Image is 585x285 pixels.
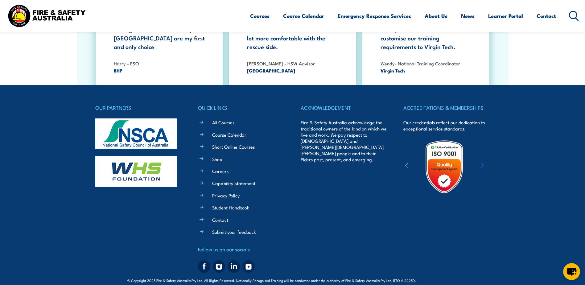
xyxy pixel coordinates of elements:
[212,229,256,235] a: Submit your feedback
[417,140,471,194] img: Untitled design (19)
[403,103,490,112] h4: ACCREDITATIONS & MEMBERSHIPS
[212,204,249,211] a: Student Handbook
[212,131,246,138] a: Course Calendar
[461,8,475,24] a: News
[114,67,208,74] span: BHP
[403,119,490,132] p: Our credentials reflect our dedication to exceptional service standards.
[423,278,458,283] span: Site:
[425,8,447,24] a: About Us
[250,8,270,24] a: Courses
[381,60,460,67] strong: Wendy- National Training Coordinator
[338,8,411,24] a: Emergency Response Services
[472,156,525,177] img: ewpa-logo
[247,60,315,67] strong: [PERSON_NAME] - HSW Advisor
[247,67,341,74] span: [GEOGRAPHIC_DATA]
[212,168,229,174] a: Careers
[127,277,458,283] span: © Copyright 2025 Fire & Safety Australia Pty Ltd, All Rights Reserved. Nationally Recognised Trai...
[301,119,387,163] p: Fire & Safety Australia acknowledge the traditional owners of the land on which we live and work....
[212,192,240,199] a: Privacy Policy
[381,67,474,74] span: Virgin Tech
[212,180,255,186] a: Capability Statement
[212,119,234,126] a: All Courses
[283,8,324,24] a: Course Calendar
[95,118,177,149] img: nsca-logo-footer
[212,143,255,150] a: Short Online Courses
[563,263,580,280] button: chat-button
[488,8,523,24] a: Learner Portal
[114,60,139,67] strong: Harry - ESO
[212,217,228,223] a: Contact
[436,277,458,283] a: KND Digital
[95,103,182,112] h4: OUR PARTNERS
[212,156,222,162] a: Shop
[301,103,387,112] h4: ACKNOWLEDGEMENT
[537,8,556,24] a: Contact
[95,156,177,187] img: whs-logo-footer
[198,103,284,112] h4: QUICK LINKS
[198,245,284,254] h4: Follow us on our socials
